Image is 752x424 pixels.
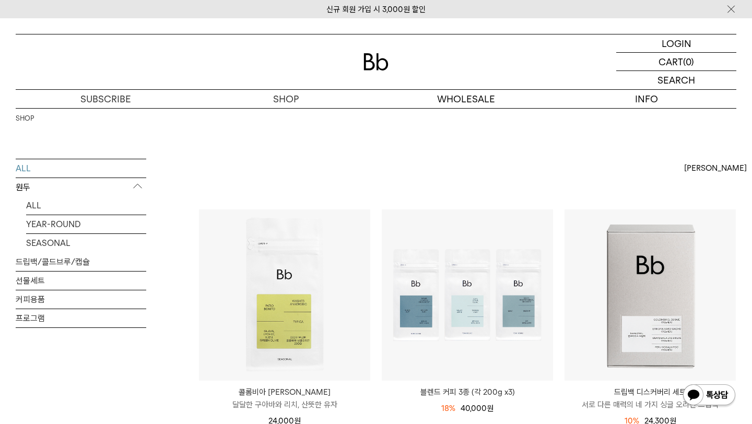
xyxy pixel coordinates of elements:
span: 원 [487,404,494,413]
p: (0) [683,53,694,70]
img: 드립백 디스커버리 세트 [565,209,736,381]
p: CART [659,53,683,70]
p: 서로 다른 매력의 네 가지 싱글 오리진 드립백 [565,398,736,411]
a: ALL [26,196,146,215]
a: 콜롬비아 [PERSON_NAME] 달달한 구아바와 리치, 산뜻한 유자 [199,386,370,411]
img: 블렌드 커피 3종 (각 200g x3) [382,209,553,381]
a: SEASONAL [26,234,146,252]
a: 드립백/콜드브루/캡슐 [16,253,146,271]
a: 블렌드 커피 3종 (각 200g x3) [382,386,553,398]
span: 40,000 [461,404,494,413]
p: 원두 [16,178,146,197]
p: LOGIN [662,34,691,52]
img: 로고 [363,53,389,70]
p: 콜롬비아 [PERSON_NAME] [199,386,370,398]
p: SEARCH [657,71,695,89]
a: LOGIN [616,34,736,53]
a: SUBSCRIBE [16,90,196,108]
a: 신규 회원 가입 시 3,000원 할인 [326,5,426,14]
p: 달달한 구아바와 리치, 산뜻한 유자 [199,398,370,411]
a: CART (0) [616,53,736,71]
a: SHOP [196,90,376,108]
p: 드립백 디스커버리 세트 [565,386,736,398]
a: SHOP [16,113,34,124]
img: 콜롬비아 파티오 보니토 [199,209,370,381]
p: WHOLESALE [376,90,556,108]
a: 프로그램 [16,309,146,327]
a: ALL [16,159,146,178]
span: [PERSON_NAME] [684,162,747,174]
img: 카카오톡 채널 1:1 채팅 버튼 [682,383,736,408]
a: 드립백 디스커버리 세트 서로 다른 매력의 네 가지 싱글 오리진 드립백 [565,386,736,411]
div: 18% [441,402,455,415]
a: 커피용품 [16,290,146,309]
p: INFO [556,90,736,108]
a: 선물세트 [16,272,146,290]
a: YEAR-ROUND [26,215,146,233]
